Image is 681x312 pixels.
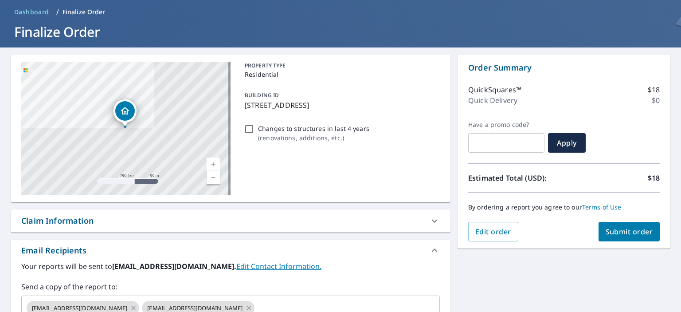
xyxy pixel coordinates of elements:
label: Your reports will be sent to [21,261,440,272]
button: Apply [548,133,586,153]
span: Dashboard [14,8,49,16]
span: Submit order [606,227,653,237]
p: By ordering a report you agree to our [468,203,660,211]
b: [EMAIL_ADDRESS][DOMAIN_NAME]. [112,261,236,271]
button: Submit order [599,222,660,241]
label: Send a copy of the report to: [21,281,440,292]
p: PROPERTY TYPE [245,62,436,70]
a: Dashboard [11,5,53,19]
p: BUILDING ID [245,91,279,99]
h1: Finalize Order [11,23,670,41]
div: Dropped pin, building 1, Residential property, 2780 Perry Crossing Rd Sellersburg, IN 47172 [113,99,137,127]
li: / [56,7,59,17]
span: Edit order [475,227,511,237]
p: $18 [648,84,660,95]
p: Quick Delivery [468,95,517,106]
p: Residential [245,70,436,79]
a: EditContactInfo [236,261,321,271]
div: Claim Information [11,209,450,232]
a: Terms of Use [582,203,622,211]
span: Apply [555,138,579,148]
p: Finalize Order [63,8,106,16]
p: Changes to structures in last 4 years [258,124,369,133]
p: Order Summary [468,62,660,74]
p: [STREET_ADDRESS] [245,100,436,111]
nav: breadcrumb [11,5,670,19]
p: $18 [648,173,660,183]
a: Current Level 17, Zoom Out [207,171,220,184]
button: Edit order [468,222,518,241]
label: Have a promo code? [468,121,544,129]
div: Email Recipients [11,240,450,261]
p: $0 [652,95,660,106]
div: Claim Information [21,215,94,227]
p: Estimated Total (USD): [468,173,564,183]
a: Current Level 17, Zoom In [207,158,220,171]
p: QuickSquares™ [468,84,521,95]
p: ( renovations, additions, etc. ) [258,133,369,142]
div: Email Recipients [21,245,86,257]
